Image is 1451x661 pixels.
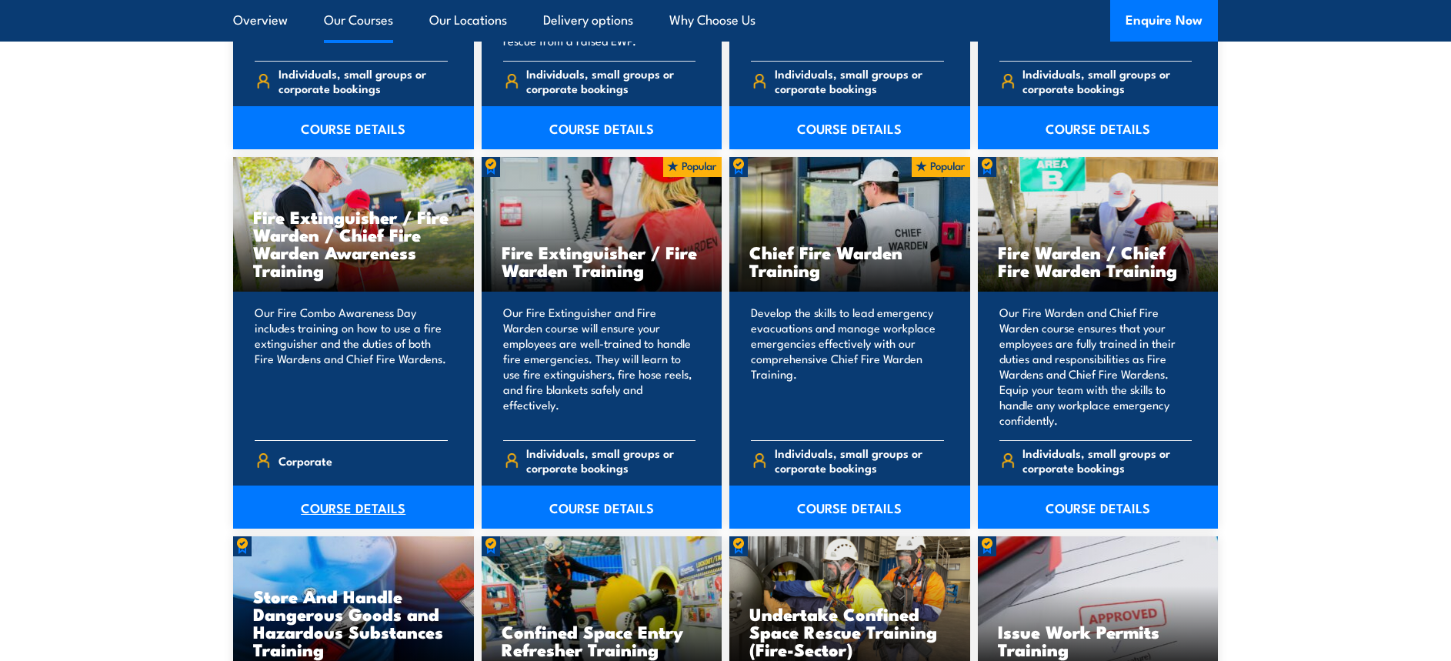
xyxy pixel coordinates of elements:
[749,605,950,658] h3: Undertake Confined Space Rescue Training (Fire-Sector)
[503,305,696,428] p: Our Fire Extinguisher and Fire Warden course will ensure your employees are well-trained to handl...
[482,486,722,529] a: COURSE DETAILS
[526,66,695,95] span: Individuals, small groups or corporate bookings
[233,486,474,529] a: COURSE DETAILS
[729,486,970,529] a: COURSE DETAILS
[978,486,1219,529] a: COURSE DETAILS
[749,243,950,279] h3: Chief Fire Warden Training
[502,243,702,279] h3: Fire Extinguisher / Fire Warden Training
[978,106,1219,149] a: COURSE DETAILS
[775,446,944,475] span: Individuals, small groups or corporate bookings
[279,449,332,472] span: Corporate
[233,106,474,149] a: COURSE DETAILS
[279,66,448,95] span: Individuals, small groups or corporate bookings
[999,305,1192,428] p: Our Fire Warden and Chief Fire Warden course ensures that your employees are fully trained in the...
[253,587,454,658] h3: Store And Handle Dangerous Goods and Hazardous Substances Training
[751,305,944,428] p: Develop the skills to lead emergency evacuations and manage workplace emergencies effectively wit...
[1022,66,1192,95] span: Individuals, small groups or corporate bookings
[775,66,944,95] span: Individuals, small groups or corporate bookings
[1022,446,1192,475] span: Individuals, small groups or corporate bookings
[255,305,448,428] p: Our Fire Combo Awareness Day includes training on how to use a fire extinguisher and the duties o...
[253,208,454,279] h3: Fire Extinguisher / Fire Warden / Chief Fire Warden Awareness Training
[526,446,695,475] span: Individuals, small groups or corporate bookings
[502,623,702,658] h3: Confined Space Entry Refresher Training
[998,243,1199,279] h3: Fire Warden / Chief Fire Warden Training
[482,106,722,149] a: COURSE DETAILS
[998,623,1199,658] h3: Issue Work Permits Training
[729,106,970,149] a: COURSE DETAILS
